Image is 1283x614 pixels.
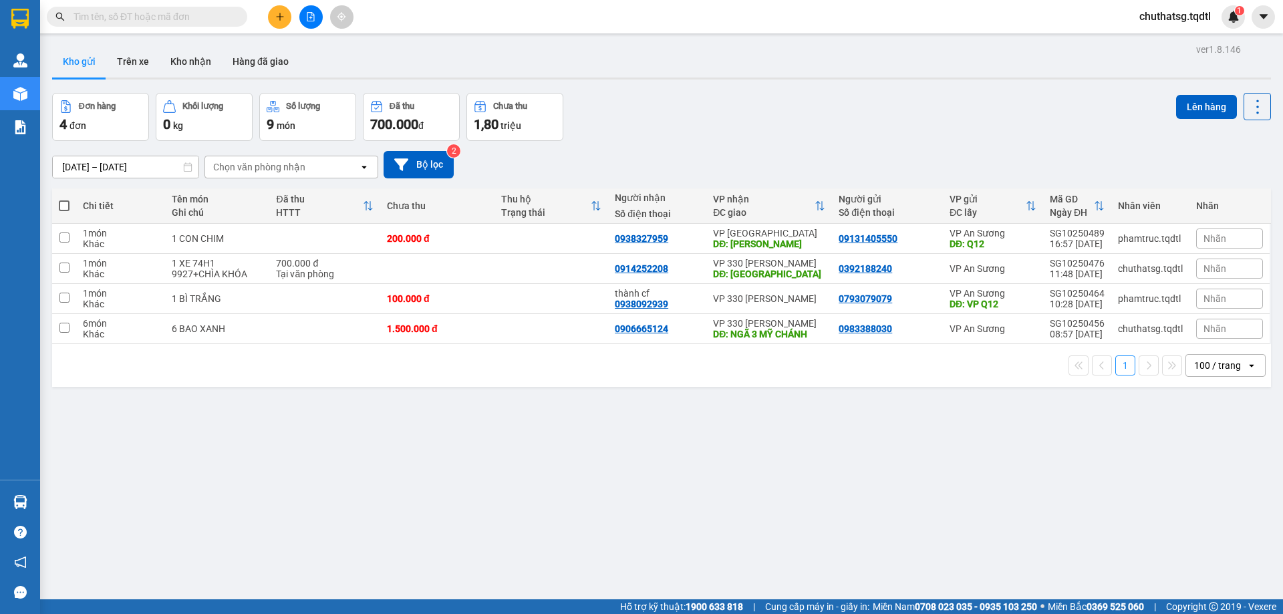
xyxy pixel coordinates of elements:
div: Chưa thu [387,200,488,211]
div: DĐ: NGÃ 3 MỸ CHÁNH [713,329,825,339]
span: search [55,12,65,21]
span: notification [14,556,27,569]
div: VP An Sương [950,228,1036,239]
span: plus [275,12,285,21]
th: Toggle SortBy [1043,188,1111,224]
div: Đã thu [390,102,414,111]
span: triệu [501,120,521,131]
div: Số điện thoại [839,207,936,218]
span: file-add [306,12,315,21]
div: 700.000 đ [276,258,374,269]
img: warehouse-icon [13,495,27,509]
span: caret-down [1258,11,1270,23]
button: file-add [299,5,323,29]
div: Tên món [172,194,263,204]
span: Nhãn [1203,293,1226,304]
button: Lên hàng [1176,95,1237,119]
div: Đã thu [276,194,363,204]
button: Kho gửi [52,45,106,78]
span: message [14,586,27,599]
img: warehouse-icon [13,53,27,67]
span: món [277,120,295,131]
div: thành cf [615,288,700,299]
span: 9 [267,116,274,132]
div: Số điện thoại [615,208,700,219]
div: Số lượng [286,102,320,111]
div: Chọn văn phòng nhận [213,160,305,174]
div: Mã GD [1050,194,1094,204]
div: ĐC lấy [950,207,1026,218]
div: 09131405550 [839,233,897,244]
div: Khác [83,239,158,249]
span: Miền Bắc [1048,599,1144,614]
div: Thu hộ [501,194,591,204]
button: caret-down [1252,5,1275,29]
div: SG10250476 [1050,258,1105,269]
sup: 2 [447,144,460,158]
div: 1 món [83,288,158,299]
div: 6 BAO XANH [172,323,263,334]
div: chuthatsg.tqdtl [1118,263,1183,274]
img: solution-icon [13,120,27,134]
span: | [1154,599,1156,614]
div: Khối lượng [182,102,223,111]
div: Ngày ĐH [1050,207,1094,218]
div: 200.000 đ [387,233,488,244]
div: Ghi chú [172,207,263,218]
button: Kho nhận [160,45,222,78]
strong: 0369 525 060 [1087,601,1144,612]
div: Đơn hàng [79,102,116,111]
div: 0983388030 [839,323,892,334]
button: plus [268,5,291,29]
div: 6 món [83,318,158,329]
button: Trên xe [106,45,160,78]
div: ĐC giao [713,207,815,218]
div: 0938327959 [615,233,668,244]
button: Hàng đã giao [222,45,299,78]
span: 1,80 [474,116,498,132]
button: Đơn hàng4đơn [52,93,149,141]
span: đơn [69,120,86,131]
div: DĐ: Q12 [950,239,1036,249]
th: Toggle SortBy [269,188,380,224]
span: Nhãn [1203,323,1226,334]
div: DĐ: VP Q12 [950,299,1036,309]
span: kg [173,120,183,131]
button: Chưa thu1,80 triệu [466,93,563,141]
span: Miền Nam [873,599,1037,614]
div: Chi tiết [83,200,158,211]
button: 1 [1115,355,1135,375]
div: VP An Sương [950,263,1036,274]
div: Trạng thái [501,207,591,218]
div: VP 330 [PERSON_NAME] [713,293,825,304]
div: Nhãn [1196,200,1263,211]
div: 100 / trang [1194,359,1241,372]
span: aim [337,12,346,21]
div: Nhân viên [1118,200,1183,211]
span: 700.000 [370,116,418,132]
svg: open [359,162,370,172]
div: 08:57 [DATE] [1050,329,1105,339]
img: logo-vxr [11,9,29,29]
span: copyright [1209,602,1218,611]
span: đ [418,120,424,131]
div: VP An Sương [950,288,1036,299]
div: DĐ: BẢO LỘC [713,239,825,249]
svg: open [1246,360,1257,371]
div: 1 món [83,258,158,269]
span: | [753,599,755,614]
strong: 1900 633 818 [686,601,743,612]
input: Tìm tên, số ĐT hoặc mã đơn [74,9,231,24]
span: 0 [163,116,170,132]
img: warehouse-icon [13,87,27,101]
div: 1.500.000 đ [387,323,488,334]
div: 1 CON CHIM [172,233,263,244]
div: Khác [83,269,158,279]
div: Khác [83,299,158,309]
span: question-circle [14,526,27,539]
sup: 1 [1235,6,1244,15]
div: phamtruc.tqdtl [1118,293,1183,304]
div: 10:28 [DATE] [1050,299,1105,309]
div: Người gửi [839,194,936,204]
div: VP An Sương [950,323,1036,334]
